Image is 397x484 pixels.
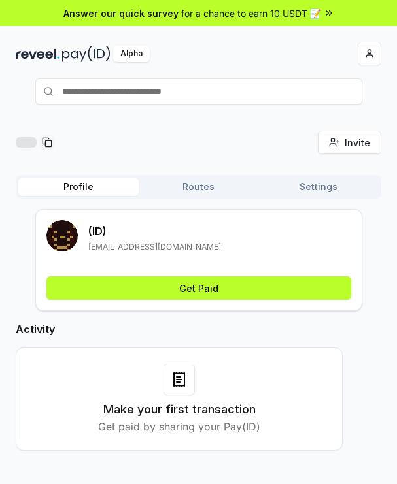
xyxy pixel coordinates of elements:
[139,178,259,196] button: Routes
[16,321,343,337] h2: Activity
[345,136,370,150] span: Invite
[258,178,379,196] button: Settings
[113,46,150,62] div: Alpha
[16,46,60,62] img: reveel_dark
[181,7,321,20] span: for a chance to earn 10 USDT 📝
[88,242,221,252] p: [EMAIL_ADDRESS][DOMAIN_NAME]
[46,276,351,300] button: Get Paid
[18,178,139,196] button: Profile
[88,223,221,239] p: (ID)
[62,46,111,62] img: pay_id
[103,400,256,419] h3: Make your first transaction
[63,7,179,20] span: Answer our quick survey
[98,419,260,434] p: Get paid by sharing your Pay(ID)
[318,131,381,154] button: Invite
